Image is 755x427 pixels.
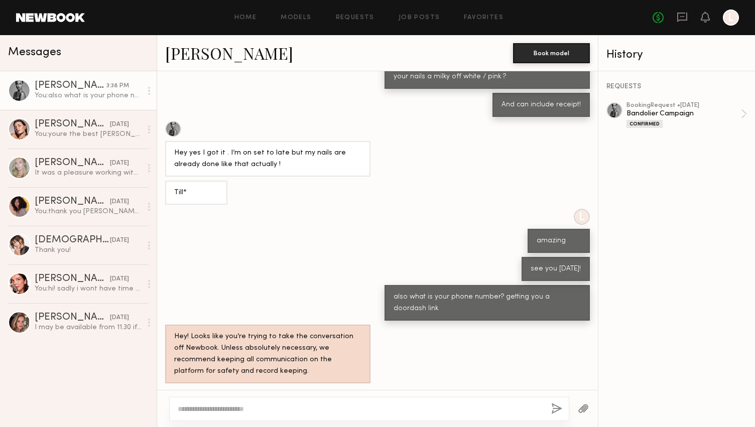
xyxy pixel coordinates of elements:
a: Book model [513,48,590,57]
a: [PERSON_NAME] [165,42,293,64]
div: You: hi! sadly i wont have time this week. Let us know when youre back and want to swing by the o... [35,284,142,294]
div: amazing [537,235,581,247]
div: Hey yes I got it . I’m on set to late but my nails are already done like that actually ! [174,148,361,171]
button: Book model [513,43,590,63]
div: You: also what is your phone number? getting you a doordash link [35,91,142,100]
a: Favorites [464,15,504,21]
div: [DEMOGRAPHIC_DATA][PERSON_NAME] [35,235,110,245]
a: bookingRequest •[DATE]Bandolier CampaignConfirmed [626,102,747,128]
a: Requests [336,15,374,21]
div: [DATE] [110,197,129,207]
div: You: thank you [PERSON_NAME]!!! you were so so great [35,207,142,216]
div: It was a pleasure working with all of you😊💕 Hope to see you again soon! [35,168,142,178]
div: [PERSON_NAME] [35,119,110,129]
div: [DATE] [110,236,129,245]
div: booking Request • [DATE] [626,102,741,109]
span: Messages [8,47,61,58]
div: see you [DATE]! [531,263,581,275]
div: [PERSON_NAME] [35,274,110,284]
div: Bandolier Campaign [626,109,741,118]
div: also what is your phone number? getting you a doordash link [394,292,581,315]
div: [PERSON_NAME] [35,313,110,323]
div: Till* [174,187,218,199]
div: [PERSON_NAME] [35,158,110,168]
div: [DATE] [110,120,129,129]
div: History [606,49,747,61]
a: L [723,10,739,26]
a: Home [234,15,257,21]
div: Hey! Looks like you’re trying to take the conversation off Newbook. Unless absolutely necessary, ... [174,331,361,377]
div: And can include receipt! [501,99,581,111]
a: Job Posts [399,15,440,21]
div: 3:38 PM [106,81,129,91]
a: Models [281,15,311,21]
div: I may be available from 11.30 if that helps [35,323,142,332]
div: You: youre the best [PERSON_NAME] thank you!!! [35,129,142,139]
div: [DATE] [110,274,129,284]
div: Confirmed [626,120,663,128]
div: REQUESTS [606,83,747,90]
div: Can you confirm you got? Also will you please just get your nails a milky off white / pink ? [394,60,581,83]
div: [PERSON_NAME] [35,197,110,207]
div: Thank you! [35,245,142,255]
div: [DATE] [110,159,129,168]
div: [PERSON_NAME] [35,81,106,91]
div: [DATE] [110,313,129,323]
